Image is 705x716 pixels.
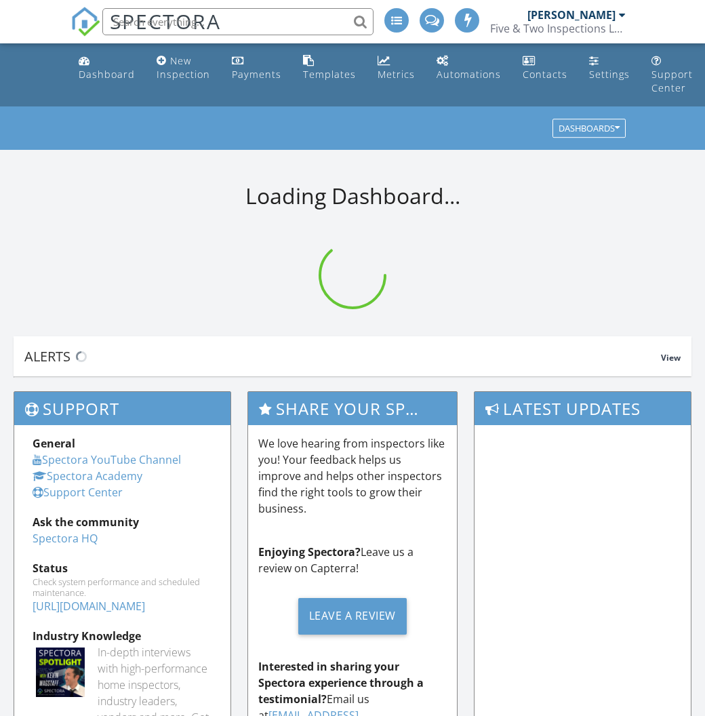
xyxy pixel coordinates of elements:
[258,659,424,707] strong: Interested in sharing your Spectora experience through a testimonial?
[73,49,140,87] a: Dashboard
[523,68,567,81] div: Contacts
[646,49,698,101] a: Support Center
[258,587,446,645] a: Leave a Review
[33,469,142,483] a: Spectora Academy
[33,576,212,598] div: Check system performance and scheduled maintenance.
[431,49,506,87] a: Automations (Advanced)
[33,485,123,500] a: Support Center
[584,49,635,87] a: Settings
[372,49,420,87] a: Metrics
[298,49,361,87] a: Templates
[33,452,181,467] a: Spectora YouTube Channel
[24,347,661,365] div: Alerts
[232,68,281,81] div: Payments
[661,352,681,363] span: View
[33,531,98,546] a: Spectora HQ
[70,7,100,37] img: The Best Home Inspection Software - Spectora
[33,599,145,614] a: [URL][DOMAIN_NAME]
[70,18,221,47] a: SPECTORA
[33,514,212,530] div: Ask the community
[226,49,287,87] a: Payments
[651,68,693,94] div: Support Center
[589,68,630,81] div: Settings
[36,648,85,696] img: Spectoraspolightmain
[258,544,446,576] p: Leave us a review on Capterra!
[303,68,356,81] div: Templates
[298,598,407,635] div: Leave a Review
[79,68,135,81] div: Dashboard
[475,392,691,425] h3: Latest Updates
[151,49,216,87] a: New Inspection
[559,124,620,134] div: Dashboards
[33,628,212,644] div: Industry Knowledge
[14,392,230,425] h3: Support
[157,54,210,81] div: New Inspection
[437,68,501,81] div: Automations
[552,119,626,138] button: Dashboards
[33,436,75,451] strong: General
[378,68,415,81] div: Metrics
[33,560,212,576] div: Status
[517,49,573,87] a: Contacts
[527,8,616,22] div: [PERSON_NAME]
[248,392,456,425] h3: Share Your Spectora Experience
[258,544,361,559] strong: Enjoying Spectora?
[490,22,626,35] div: Five & Two Inspections LLC
[102,8,374,35] input: Search everything...
[258,435,446,517] p: We love hearing from inspectors like you! Your feedback helps us improve and helps other inspecto...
